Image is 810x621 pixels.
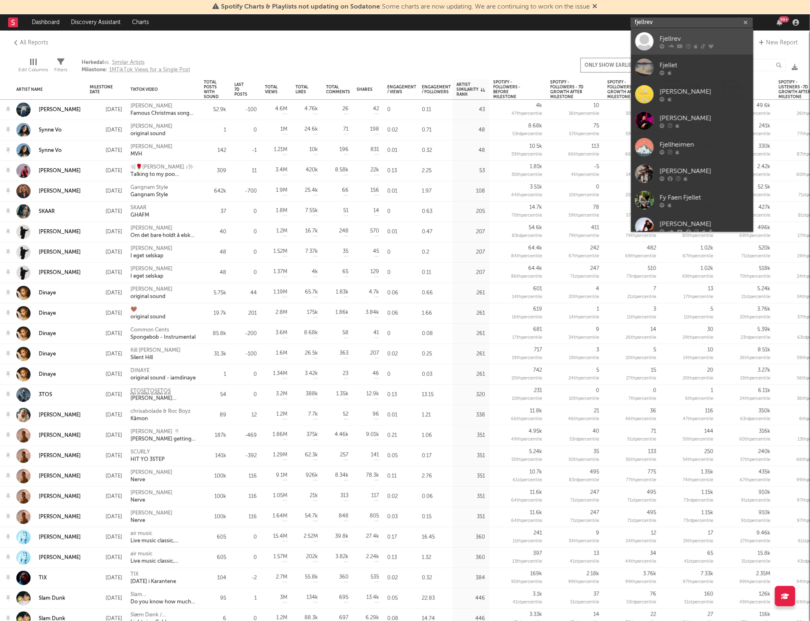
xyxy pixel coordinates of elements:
span: Dismiss [593,4,598,10]
div: HIT YO 3STEP [130,456,165,463]
div: 1.21M [274,146,287,154]
div: 3.4M [276,166,287,174]
a: [PERSON_NAME] [16,266,81,280]
div: 0.63 [418,202,452,222]
a: SCURLYHIT YO 3STEP [130,449,165,463]
button: Only show earliest result [580,58,668,72]
a: [PERSON_NAME] [631,213,753,240]
div: SCURLY [130,449,165,456]
a: Fjellet [631,55,753,81]
div: 26 [342,105,349,113]
div: Common Cents [130,327,196,334]
div: Slæm Dønk / [PERSON_NAME] [130,612,196,619]
a: [PERSON_NAME]I eget selskap [130,245,172,260]
a: Kill [PERSON_NAME]Silent Hill [130,347,181,362]
a: [PERSON_NAME] !![PERSON_NAME] getting ripped to night rip that this is home [130,428,196,443]
div: DINAYE [130,367,196,375]
a: [PERSON_NAME]MVH [130,143,172,158]
div: [PERSON_NAME] [39,452,81,460]
span: vs. [82,59,190,66]
div: [PERSON_NAME] [660,87,749,97]
a: Dinaye [16,347,56,361]
div: [PERSON_NAME] [39,493,81,500]
div: 41 st percentile [741,191,770,200]
a: [PERSON_NAME] [16,551,81,565]
a: [PERSON_NAME] [39,412,81,419]
div: 142 [218,147,226,155]
div: air music [130,551,196,558]
div: Spotify - Followers - before Milestone [493,80,530,99]
a: Dinaye [39,310,56,317]
a: Synne Vo [16,123,62,137]
div: 48 [479,126,485,134]
a: Dinaye [39,290,56,297]
div: [PERSON_NAME] [39,269,81,276]
div: 66 th percentile [625,151,656,159]
a: Slam Dunk/[PERSON_NAME]Do you know how much this cost in [GEOGRAPHIC_DATA] [130,591,196,606]
div: 2.25 [418,161,452,181]
a: air musicLive music classic, [PERSON_NAME], elegant, brilliant(125637) [130,551,196,565]
div: [PERSON_NAME] Supertramp [130,395,196,402]
div: 78 [593,204,599,212]
div: 25.4k [305,187,318,195]
div: -100 [245,106,257,114]
div: Engagement / Views [387,85,416,94]
a: New Report [757,38,798,48]
a: Fy Faen Fjellet [631,187,753,213]
a: Dinaye [39,351,56,358]
div: Dinaye [39,330,56,338]
div: 17 th percentile [741,171,770,179]
div: [PERSON_NAME] [39,106,81,114]
div: Artist Similarity Rank [457,82,485,97]
div: 52.5k [758,183,770,191]
a: [PERSON_NAME] [39,249,81,256]
div: ꧁🌹[PERSON_NAME] ♪꧂ [130,164,196,171]
b: Herkedal [82,60,104,65]
div: Shares [357,87,373,92]
div: [PERSON_NAME] [130,225,196,232]
div: Nerve [130,517,172,524]
a: [PERSON_NAME] [39,167,81,175]
div: [DATE] [90,105,122,115]
div: 309 [217,167,226,175]
div: Dinaye [39,371,56,378]
div: [DATE] [90,125,122,135]
a: [PERSON_NAME] [16,530,81,544]
a: 3TOS [39,391,52,399]
a: [PERSON_NAME] [39,554,81,562]
a: Fjellrev [631,28,753,55]
a: [PERSON_NAME] [39,432,81,439]
div: 75 [594,122,599,130]
div: 831 [371,146,379,154]
div: [PERSON_NAME] [130,123,172,130]
div: Edit Columns [18,65,48,75]
div: 66 th percentile [568,151,599,159]
div: 642k [214,187,226,195]
div: 8.58k [335,166,349,174]
div: 22k [371,166,379,174]
div: GHAFM [130,212,149,219]
div: 0.71 [418,120,452,140]
div: Live music classic, [PERSON_NAME], elegant, brilliant(125637) [130,538,196,545]
div: 49.6k [757,102,770,110]
div: 52.9k [213,106,226,114]
div: 427k [759,204,770,212]
div: 14.7k [530,204,542,212]
div: 59 th percentile [740,130,770,138]
a: TIX [39,575,47,582]
span: Spotify Charts & Playlists not updating on Sodatone [221,4,380,10]
div: 53 [479,167,485,175]
div: Gangnam Style [130,184,168,191]
a: Dinaye [16,327,56,341]
a: Slam Dunk [39,595,65,602]
a: [PERSON_NAME] [16,164,81,178]
a: chrisabolade & Roc BoyzKåmon [130,408,191,423]
a: air musicLive music classic, [PERSON_NAME], elegant, brilliant(125637) [130,530,196,545]
div: [PERSON_NAME] [130,489,172,497]
div: 156 [371,187,379,195]
div: [PERSON_NAME] [660,219,749,229]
